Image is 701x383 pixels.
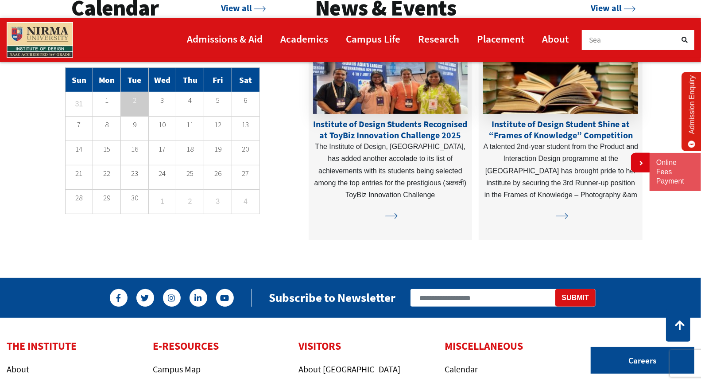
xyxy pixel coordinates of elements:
img: Institute of Design Students Recognised at ToyBiz Innovation Challenge 2025 [313,47,468,114]
p: 5 [204,97,232,104]
p: 9 [121,121,148,128]
a: About [GEOGRAPHIC_DATA] [299,363,401,375]
a: Research [418,29,459,49]
p: 21 [66,170,93,177]
p: 16 [121,146,148,152]
a: Admissions & Aid [187,29,263,49]
td: 2 [176,189,204,214]
a: Institute of Design Students Recognised at ToyBiz Innovation Challenge 2025 [313,118,467,141]
img: Institute of Design Student Shine at “Frames of Knowledge” Competition [483,47,638,114]
p: 14 [66,146,93,152]
td: Sun [65,67,93,92]
p: 11 [176,121,204,128]
a: Careers [591,347,694,374]
p: 20 [232,146,259,152]
a: About [7,363,29,375]
td: 31 [65,92,93,116]
p: 7 [66,121,93,128]
td: 4 [232,189,259,214]
td: 1 [148,189,176,214]
p: 22 [93,170,120,177]
p: 10 [149,121,176,128]
a: Online Fees Payment [656,158,694,186]
span: Sea [589,35,601,45]
p: 1 [93,97,120,104]
p: 12 [204,121,232,128]
p: 13 [232,121,259,128]
td: Wed [148,67,176,92]
p: 23 [121,170,148,177]
a: Calendar [445,363,478,375]
p: 3 [149,97,176,104]
a: Institute of Design Student Shine at “Frames of Knowledge” Competition [489,118,633,141]
button: Submit [555,289,596,307]
td: Tue [120,67,148,92]
p: 17 [149,146,176,152]
img: main_logo [7,22,73,58]
p: 2 [121,94,148,106]
a: Placement [477,29,524,49]
p: 4 [176,97,204,104]
td: Thu [176,67,204,92]
p: 8 [93,121,120,128]
p: The Institute of Design, [GEOGRAPHIC_DATA], has added another accolade to its list of achievement... [313,141,468,201]
td: Mon [93,67,121,92]
p: 30 [121,195,148,201]
a: View all [591,2,636,13]
p: A talented 2nd-year student from the Product and Interaction Design programme at the [GEOGRAPHIC_... [483,141,638,201]
a: Campus Map [153,363,201,375]
td: 3 [204,189,232,214]
td: Sat [232,67,259,92]
td: Fri [204,67,232,92]
p: 29 [93,195,120,201]
a: Academics [280,29,328,49]
p: 27 [232,170,259,177]
p: 15 [93,146,120,152]
p: 19 [204,146,232,152]
a: About [542,29,569,49]
p: 18 [176,146,204,152]
p: 6 [232,97,259,104]
h2: Subscribe to Newsletter [269,290,396,305]
p: 24 [149,170,176,177]
a: View all [221,2,266,13]
p: 25 [176,170,204,177]
a: Campus Life [346,29,400,49]
p: 26 [204,170,232,177]
p: 28 [66,195,93,201]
